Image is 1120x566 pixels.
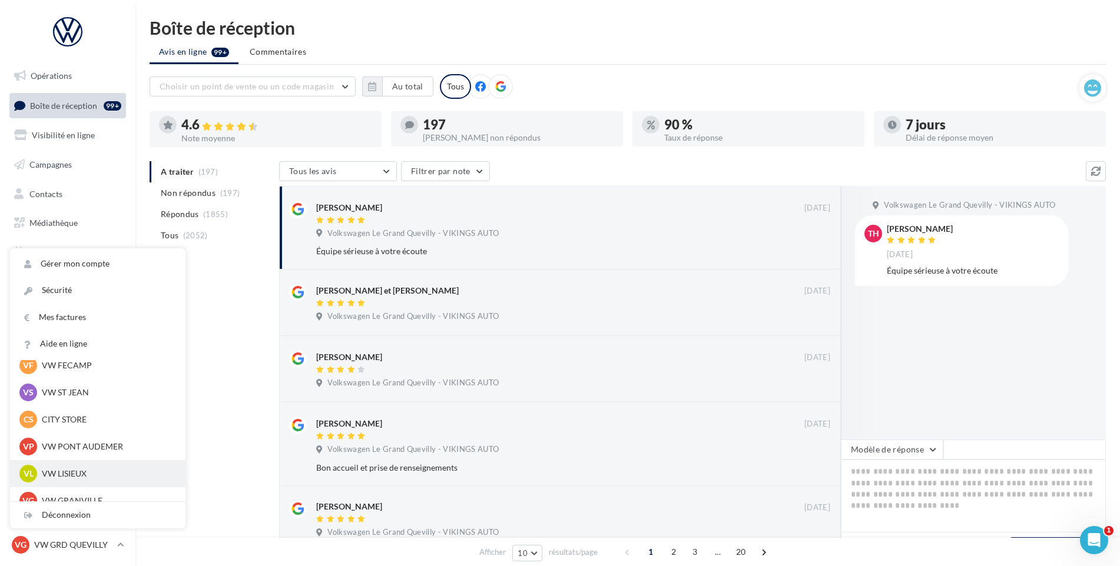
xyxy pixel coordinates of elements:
[279,161,397,181] button: Tous les avis
[42,468,171,480] p: VW LISIEUX
[708,542,727,561] span: ...
[327,228,499,239] span: Volkswagen Le Grand Quevilly - VIKINGS AUTO
[1080,526,1108,554] iframe: Intercom live chat
[161,229,178,241] span: Tous
[10,277,185,304] a: Sécurité
[7,123,128,148] a: Visibilité en ligne
[10,251,185,277] a: Gérer mon compte
[23,359,34,371] span: VF
[289,166,337,176] span: Tous les avis
[664,118,855,131] div: 90 %
[9,534,126,556] a: VG VW GRD QUEVILLY
[10,304,185,331] a: Mes factures
[316,418,382,430] div: [PERSON_NAME]
[423,134,614,142] div: [PERSON_NAME] non répondus
[7,308,128,343] a: Campagnes DataOnDemand
[29,159,72,169] span: Campagnes
[31,71,72,81] span: Opérations
[641,542,660,561] span: 1
[7,182,128,207] a: Contacts
[7,93,128,118] a: Boîte de réception99+
[884,200,1055,211] span: Volkswagen Le Grand Quevilly - VIKINGS AUTO
[161,208,199,220] span: Répondus
[512,545,542,561] button: 10
[316,501,382,512] div: [PERSON_NAME]
[250,46,306,58] span: Commentaires
[32,130,95,140] span: Visibilité en ligne
[804,203,830,214] span: [DATE]
[664,134,855,142] div: Taux de réponse
[316,202,382,214] div: [PERSON_NAME]
[362,76,433,96] button: Au total
[479,547,506,558] span: Afficher
[804,419,830,430] span: [DATE]
[183,231,208,240] span: (2052)
[24,468,34,480] span: VL
[887,225,953,233] div: [PERSON_NAME]
[1104,526,1114,535] span: 1
[29,218,78,228] span: Médiathèque
[7,269,128,304] a: PLV et print personnalisable
[181,134,372,142] div: Note moyenne
[15,539,26,551] span: VG
[887,249,913,260] span: [DATE]
[316,351,382,363] div: [PERSON_NAME]
[327,311,499,322] span: Volkswagen Le Grand Quevilly - VIKINGS AUTO
[7,152,128,177] a: Campagnes
[23,387,34,398] span: VS
[7,64,128,88] a: Opérations
[841,440,943,460] button: Modèle de réponse
[29,188,62,198] span: Contacts
[181,118,372,132] div: 4.6
[868,228,879,239] span: TH
[327,444,499,455] span: Volkswagen Le Grand Quevilly - VIKINGS AUTO
[316,285,459,297] div: [PERSON_NAME] et [PERSON_NAME]
[10,331,185,357] a: Aide en ligne
[401,161,490,181] button: Filtrer par note
[104,101,121,111] div: 99+
[316,462,754,474] div: Bon accueil et prise de renseignements
[906,134,1096,142] div: Délai de réponse moyen
[220,188,240,198] span: (197)
[549,547,598,558] span: résultats/page
[10,502,185,528] div: Déconnexion
[161,187,216,199] span: Non répondus
[23,441,34,452] span: VP
[42,414,171,425] p: CITY STORE
[42,441,171,452] p: VW PONT AUDEMER
[30,100,97,110] span: Boîte de réception
[42,495,171,507] p: VW GRANVILLE
[382,76,433,96] button: Au total
[804,502,830,513] span: [DATE]
[7,240,128,265] a: Calendrier
[327,378,499,388] span: Volkswagen Le Grand Quevilly - VIKINGS AUTO
[160,81,334,91] span: Choisir un point de vente ou un code magasin
[685,542,704,561] span: 3
[804,352,830,363] span: [DATE]
[150,76,356,96] button: Choisir un point de vente ou un code magasin
[731,542,751,561] span: 20
[24,414,34,425] span: CS
[7,211,128,235] a: Médiathèque
[316,245,754,257] div: Équipe sérieuse à votre écoute
[203,209,228,219] span: (1855)
[29,247,69,257] span: Calendrier
[518,548,528,558] span: 10
[906,118,1096,131] div: 7 jours
[804,286,830,297] span: [DATE]
[440,74,471,99] div: Tous
[42,387,171,398] p: VW ST JEAN
[150,19,1106,36] div: Boîte de réception
[327,527,499,538] span: Volkswagen Le Grand Quevilly - VIKINGS AUTO
[22,495,34,507] span: VG
[664,542,683,561] span: 2
[423,118,614,131] div: 197
[34,539,112,551] p: VW GRD QUEVILLY
[887,265,1059,277] div: Équipe sérieuse à votre écoute
[42,359,171,371] p: VW FECAMP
